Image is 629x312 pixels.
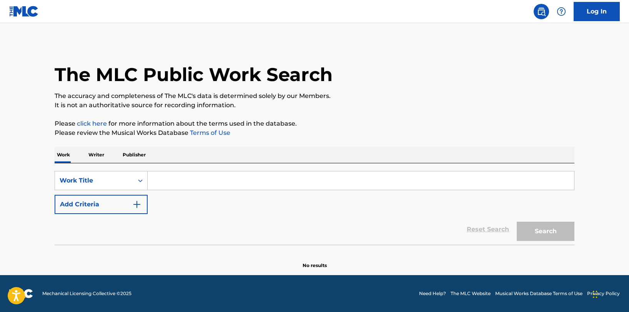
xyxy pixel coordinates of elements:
[55,128,574,138] p: Please review the Musical Works Database
[419,290,446,297] a: Need Help?
[55,171,574,245] form: Search Form
[495,290,582,297] a: Musical Works Database Terms of Use
[55,119,574,128] p: Please for more information about the terms used in the database.
[55,63,333,86] h1: The MLC Public Work Search
[587,290,620,297] a: Privacy Policy
[60,176,129,185] div: Work Title
[55,147,72,163] p: Work
[42,290,131,297] span: Mechanical Licensing Collective © 2025
[534,4,549,19] a: Public Search
[9,289,33,298] img: logo
[451,290,491,297] a: The MLC Website
[132,200,141,209] img: 9d2ae6d4665cec9f34b9.svg
[554,4,569,19] div: Help
[55,195,148,214] button: Add Criteria
[188,129,230,136] a: Terms of Use
[77,120,107,127] a: click here
[55,101,574,110] p: It is not an authoritative source for recording information.
[591,275,629,312] iframe: Chat Widget
[557,7,566,16] img: help
[574,2,620,21] a: Log In
[303,253,327,269] p: No results
[55,91,574,101] p: The accuracy and completeness of The MLC's data is determined solely by our Members.
[120,147,148,163] p: Publisher
[537,7,546,16] img: search
[593,283,597,306] div: Drag
[9,6,39,17] img: MLC Logo
[86,147,106,163] p: Writer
